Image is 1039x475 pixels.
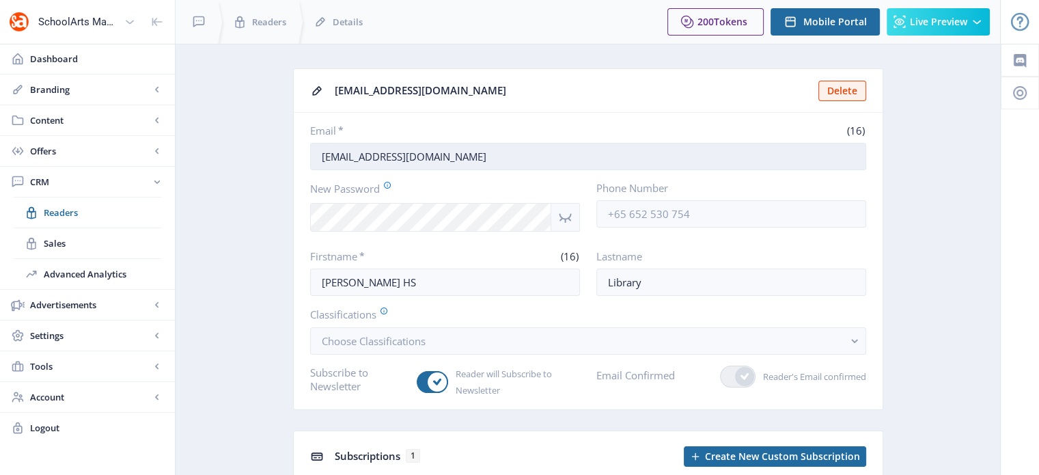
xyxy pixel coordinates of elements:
[30,144,150,158] span: Offers
[818,81,866,101] button: Delete
[310,269,580,296] input: Enter reader’s firstname
[322,334,426,348] span: Choose Classifications
[30,175,150,189] span: CRM
[14,228,161,258] a: Sales
[14,259,161,289] a: Advanced Analytics
[845,124,866,137] span: (16)
[30,298,150,312] span: Advertisements
[310,366,406,393] label: Subscribe to Newsletter
[310,249,440,263] label: Firstname
[30,329,150,342] span: Settings
[596,366,675,385] label: Email Confirmed
[44,267,161,281] span: Advanced Analytics
[310,143,866,170] input: Enter reader’s email
[310,124,583,137] label: Email
[559,249,580,263] span: (16)
[14,198,161,228] a: Readers
[30,359,150,373] span: Tools
[30,390,150,404] span: Account
[44,236,161,250] span: Sales
[551,203,580,232] nb-icon: Show password
[30,113,150,127] span: Content
[714,15,747,28] span: Tokens
[335,80,810,101] div: [EMAIL_ADDRESS][DOMAIN_NAME]
[8,11,30,33] img: properties.app_icon.png
[771,8,880,36] button: Mobile Portal
[252,15,286,29] span: Readers
[887,8,990,36] button: Live Preview
[596,269,866,296] input: Enter reader’s lastname
[596,200,866,228] input: +65 652 530 754
[30,83,150,96] span: Branding
[333,15,363,29] span: Details
[448,366,580,398] span: Reader will Subscribe to Newsletter
[667,8,764,36] button: 200Tokens
[310,327,866,355] button: Choose Classifications
[30,52,164,66] span: Dashboard
[596,181,855,195] label: Phone Number
[803,16,867,27] span: Mobile Portal
[910,16,967,27] span: Live Preview
[30,421,164,435] span: Logout
[44,206,161,219] span: Readers
[38,7,119,37] div: SchoolArts Magazine
[756,368,866,385] span: Reader's Email confirmed
[310,181,569,196] label: New Password
[310,307,855,322] label: Classifications
[596,249,855,263] label: Lastname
